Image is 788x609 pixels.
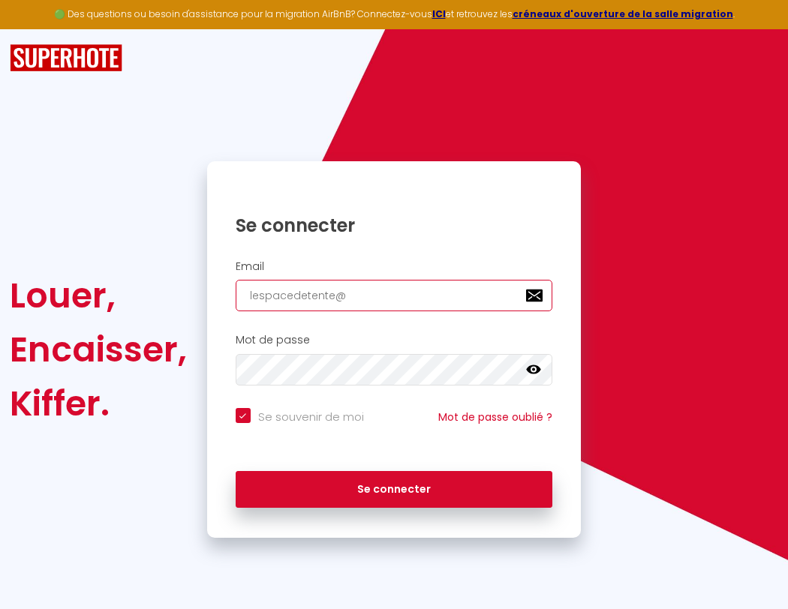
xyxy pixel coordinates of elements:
[236,334,553,346] h2: Mot de passe
[432,7,446,20] a: ICI
[10,44,122,72] img: SuperHote logo
[10,268,187,322] div: Louer,
[10,322,187,376] div: Encaisser,
[236,214,553,237] h1: Se connecter
[513,7,733,20] a: créneaux d'ouverture de la salle migration
[12,6,57,51] button: Ouvrir le widget de chat LiveChat
[438,409,552,424] a: Mot de passe oublié ?
[236,471,553,508] button: Se connecter
[236,280,553,311] input: Ton Email
[10,376,187,430] div: Kiffer.
[236,260,553,273] h2: Email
